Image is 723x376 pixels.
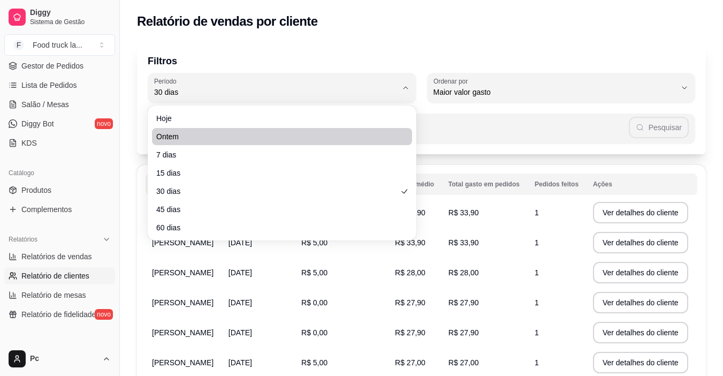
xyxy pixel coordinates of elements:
p: Filtros [148,54,695,69]
span: 30 dias [154,87,397,97]
span: R$ 5,00 [301,268,328,277]
button: Ver detalhes do cliente [593,322,688,343]
span: [PERSON_NAME] [152,358,214,367]
span: R$ 33,90 [448,208,479,217]
span: 60 dias [156,222,397,233]
span: Complementos [21,204,72,215]
span: Relatório de clientes [21,270,89,281]
span: 1 [535,358,539,367]
th: Total gasto em pedidos [442,174,528,195]
span: R$ 27,90 [448,298,479,307]
span: [DATE] [229,238,252,247]
button: Ver detalhes do cliente [593,202,688,223]
span: R$ 33,90 [448,238,479,247]
span: [PERSON_NAME] [152,328,214,337]
button: Ver detalhes do cliente [593,292,688,313]
span: [PERSON_NAME] [152,238,214,247]
span: R$ 33,90 [395,238,425,247]
span: Sistema de Gestão [30,18,111,26]
span: R$ 27,90 [448,328,479,337]
span: R$ 0,00 [301,298,328,307]
span: 30 dias [156,186,397,197]
span: Salão / Mesas [21,99,69,110]
h2: Relatório de vendas por cliente [137,13,318,30]
button: Ver detalhes do cliente [593,352,688,373]
button: Ver detalhes do cliente [593,262,688,283]
span: Ontem [156,131,397,142]
span: KDS [21,138,37,148]
span: Relatório de mesas [21,290,86,300]
span: Relatórios [9,235,37,244]
span: R$ 33,90 [395,208,425,217]
span: 1 [535,328,539,337]
span: 7 dias [156,149,397,160]
span: [PERSON_NAME] [152,268,214,277]
span: Lista de Pedidos [21,80,77,91]
th: Ações [587,174,697,195]
div: Catálogo [4,164,115,182]
th: Nome [146,174,222,195]
span: 1 [535,268,539,277]
span: 1 [535,298,539,307]
span: F [13,40,24,50]
span: R$ 28,00 [448,268,479,277]
span: 45 dias [156,204,397,215]
span: R$ 5,00 [301,358,328,367]
span: R$ 27,00 [448,358,479,367]
span: [DATE] [229,268,252,277]
div: Gerenciar [4,336,115,353]
span: Produtos [21,185,51,195]
span: Hoje [156,113,397,124]
span: Diggy [30,8,111,18]
span: [DATE] [229,358,252,367]
div: Food truck la ... [33,40,82,50]
span: R$ 28,00 [395,268,425,277]
span: Relatórios de vendas [21,251,92,262]
span: R$ 0,00 [301,328,328,337]
span: 1 [535,208,539,217]
label: Ordenar por [433,77,471,86]
span: Diggy Bot [21,118,54,129]
span: Pc [30,354,98,364]
span: [PERSON_NAME] [152,298,214,307]
span: Relatório de fidelidade [21,309,96,320]
span: R$ 27,90 [395,328,425,337]
span: 15 dias [156,168,397,178]
th: Pedidos feitos [528,174,587,195]
span: 1 [535,238,539,247]
span: R$ 27,00 [395,358,425,367]
span: Maior valor gasto [433,87,676,97]
button: Ver detalhes do cliente [593,232,688,253]
span: R$ 5,00 [301,238,328,247]
label: Período [154,77,180,86]
span: [DATE] [229,328,252,337]
button: Select a team [4,34,115,56]
span: [DATE] [229,298,252,307]
span: Gestor de Pedidos [21,61,83,71]
span: R$ 27,90 [395,298,425,307]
